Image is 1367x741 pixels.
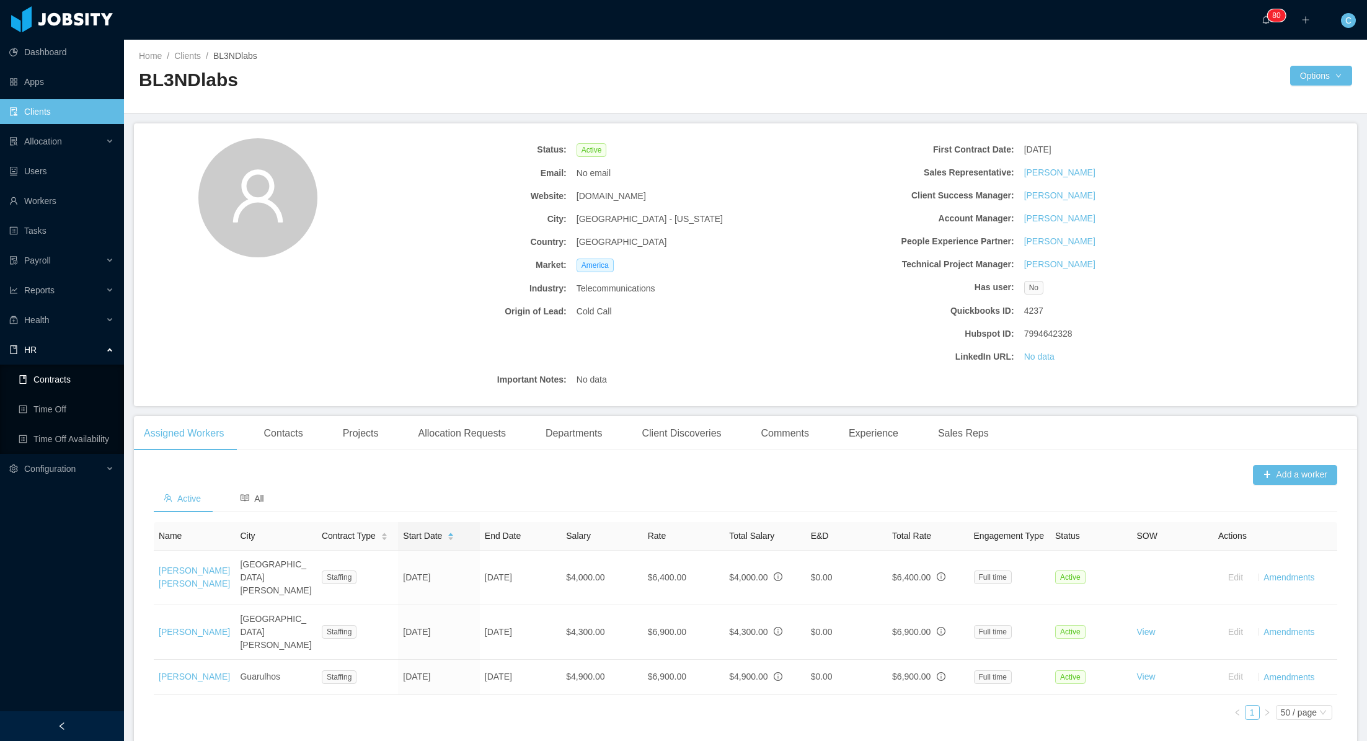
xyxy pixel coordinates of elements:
[1281,706,1317,719] div: 50 / page
[1290,66,1352,86] button: Optionsicon: down
[839,416,908,451] div: Experience
[577,236,667,249] span: [GEOGRAPHIC_DATA]
[974,670,1012,684] span: Full time
[403,530,442,543] span: Start Date
[937,672,945,681] span: info-circle
[398,551,479,605] td: [DATE]
[398,660,479,695] td: [DATE]
[1055,570,1086,584] span: Active
[800,212,1014,225] b: Account Manager:
[1024,327,1073,340] span: 7994642328
[1245,705,1260,720] li: 1
[159,672,230,681] a: [PERSON_NAME]
[381,531,388,539] div: Sort
[322,670,356,684] span: Staffing
[800,350,1014,363] b: LinkedIn URL:
[1218,622,1253,642] button: Edit
[800,304,1014,317] b: Quickbooks ID:
[1319,709,1327,717] i: icon: down
[1345,13,1352,28] span: C
[1136,627,1155,637] a: View
[448,536,454,539] i: icon: caret-down
[774,627,782,636] span: info-circle
[398,605,479,660] td: [DATE]
[9,464,18,473] i: icon: setting
[480,551,561,605] td: [DATE]
[228,166,288,226] i: icon: user
[1263,709,1271,716] i: icon: right
[729,531,774,541] span: Total Salary
[1263,627,1314,637] a: Amendments
[19,367,114,392] a: icon: bookContracts
[235,551,316,605] td: [GEOGRAPHIC_DATA][PERSON_NAME]
[24,464,76,474] span: Configuration
[9,286,18,295] i: icon: line-chart
[1234,709,1241,716] i: icon: left
[1245,706,1259,719] a: 1
[235,660,316,695] td: Guarulhos
[1230,705,1245,720] li: Previous Page
[811,572,833,582] span: $0.00
[353,213,567,226] b: City:
[24,315,49,325] span: Health
[577,259,614,272] span: America
[322,530,376,543] span: Contract Type
[254,416,313,451] div: Contacts
[174,51,201,61] a: Clients
[892,531,931,541] span: Total Rate
[643,660,724,695] td: $6,900.00
[811,531,829,541] span: E&D
[9,345,18,354] i: icon: book
[240,531,255,541] span: City
[164,494,201,504] span: Active
[1262,16,1270,24] i: icon: bell
[577,305,612,318] span: Cold Call
[937,627,945,636] span: info-circle
[353,167,567,180] b: Email:
[800,281,1014,294] b: Has user:
[577,167,611,180] span: No email
[353,373,567,386] b: Important Notes:
[1263,672,1314,681] a: Amendments
[892,672,931,681] span: $6,900.00
[1024,258,1095,271] a: [PERSON_NAME]
[577,213,723,226] span: [GEOGRAPHIC_DATA] - [US_STATE]
[1218,531,1247,541] span: Actions
[1024,212,1095,225] a: [PERSON_NAME]
[561,551,642,605] td: $4,000.00
[167,51,169,61] span: /
[892,627,931,637] span: $6,900.00
[9,316,18,324] i: icon: medicine-box
[800,189,1014,202] b: Client Success Manager:
[9,69,114,94] a: icon: appstoreApps
[24,285,55,295] span: Reports
[353,282,567,295] b: Industry:
[213,51,257,61] span: BL3NDlabs
[159,531,182,541] span: Name
[9,40,114,64] a: icon: pie-chartDashboard
[643,551,724,605] td: $6,400.00
[974,625,1012,639] span: Full time
[9,256,18,265] i: icon: file-protect
[353,305,567,318] b: Origin of Lead:
[9,159,114,184] a: icon: robotUsers
[928,416,999,451] div: Sales Reps
[206,51,208,61] span: /
[9,218,114,243] a: icon: profileTasks
[566,531,591,541] span: Salary
[322,625,356,639] span: Staffing
[164,494,172,502] i: icon: team
[447,531,454,539] div: Sort
[139,51,162,61] a: Home
[322,570,356,584] span: Staffing
[1272,9,1276,22] p: 8
[1024,166,1095,179] a: [PERSON_NAME]
[1301,16,1310,24] i: icon: plus
[241,494,264,504] span: All
[159,627,230,637] a: [PERSON_NAME]
[1136,672,1155,681] a: View
[1024,281,1043,295] span: No
[9,189,114,213] a: icon: userWorkers
[1024,189,1095,202] a: [PERSON_NAME]
[1260,705,1275,720] li: Next Page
